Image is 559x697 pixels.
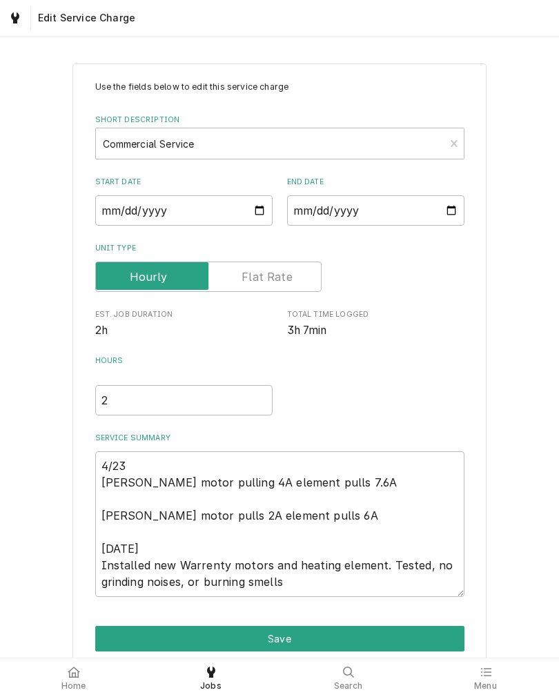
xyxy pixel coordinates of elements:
span: Menu [474,680,497,691]
a: Jobs [143,661,279,694]
span: Total Time Logged [287,309,464,320]
a: Home [6,661,141,694]
span: Search [334,680,363,691]
label: Hours [95,355,273,377]
span: Jobs [200,680,222,691]
span: Est. Job Duration [95,322,273,339]
span: Home [61,680,86,691]
a: Menu [418,661,553,694]
span: Edit Service Charge [34,11,135,25]
label: Start Date [95,177,273,188]
div: Button Group Row [95,626,464,651]
div: End Date [287,177,464,226]
span: 2h [95,324,108,337]
div: Button Group [95,626,464,687]
label: End Date [287,177,464,188]
input: yyyy-mm-dd [287,195,464,226]
label: Service Summary [95,433,464,444]
span: Total Time Logged [287,322,464,339]
div: Start Date [95,177,273,226]
div: Total Time Logged [287,309,464,339]
div: Service Summary [95,433,464,597]
label: Short Description [95,115,464,126]
div: Est. Job Duration [95,309,273,339]
textarea: 4/23 [PERSON_NAME] motor pulling 4A element pulls 7.6A [PERSON_NAME] motor pulls 2A element pulls... [95,451,464,597]
div: Unit Type [95,243,464,292]
button: Save [95,626,464,651]
div: Button Group Row [95,651,464,687]
p: Use the fields below to edit this service charge [95,81,464,93]
span: Est. Job Duration [95,309,273,320]
span: 3h 7min [287,324,327,337]
label: Unit Type [95,243,464,254]
div: Line Item Create/Update Form [95,81,464,597]
div: Short Description [95,115,464,159]
a: Go to Jobs [3,6,28,30]
a: Search [280,661,416,694]
input: yyyy-mm-dd [95,195,273,226]
div: [object Object] [95,355,273,415]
